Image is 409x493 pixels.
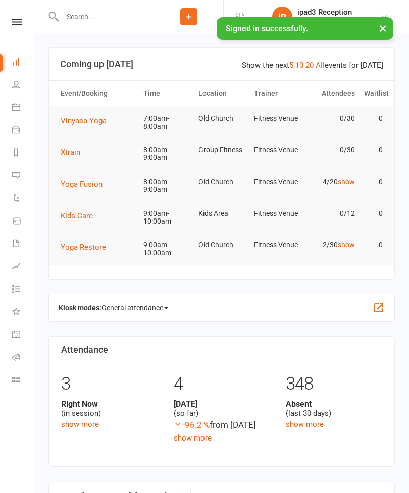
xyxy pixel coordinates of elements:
a: show more [61,420,99,429]
td: 0 [360,202,387,226]
td: 8:00am-9:00am [139,138,194,170]
a: show [338,178,355,186]
td: 0 [360,170,387,194]
td: 9:00am-10:00am [139,233,194,265]
th: Time [139,81,194,106]
td: Fitness Venue [249,233,304,257]
div: Show the next events for [DATE] [242,59,383,71]
span: Signed in successfully. [226,24,308,33]
h3: Attendance [61,345,382,355]
span: Yoga Fusion [61,180,103,189]
strong: [DATE] [174,399,270,409]
a: Payments [12,120,35,142]
div: (so far) [174,399,270,418]
a: General attendance kiosk mode [12,324,35,347]
th: Waitlist [360,81,387,106]
a: show more [286,420,324,429]
a: Assessments [12,256,35,279]
td: Old Church [194,106,249,130]
td: 0/30 [304,106,360,130]
strong: Absent [286,399,382,409]
td: 8:00am-9:00am [139,170,194,202]
a: 5 [289,61,293,70]
td: 0 [360,106,387,130]
td: Fitness Venue [249,138,304,162]
button: Kids Care [61,210,100,222]
th: Location [194,81,249,106]
td: Group Fitness [194,138,249,162]
div: 3 [61,369,158,399]
div: 348 [286,369,382,399]
a: 10 [295,61,303,70]
td: 4/20 [304,170,360,194]
td: Fitness Venue [249,202,304,226]
a: Calendar [12,97,35,120]
a: show more [174,433,212,443]
span: Vinyasa Yoga [61,116,107,125]
a: What's New [12,301,35,324]
div: Fitness Venue Whitsunday [297,17,380,26]
a: Roll call kiosk mode [12,347,35,369]
a: Reports [12,142,35,165]
a: Product Sales [12,210,35,233]
span: -96.2 % [174,420,210,430]
a: Dashboard [12,51,35,74]
td: 0/30 [304,138,360,162]
div: 4 [174,369,270,399]
strong: Kiosk modes: [59,304,101,312]
a: All [316,61,325,70]
td: 0/12 [304,202,360,226]
div: ipad3 Reception [297,8,380,17]
button: Yoga Fusion [61,178,110,190]
div: (in session) [61,399,158,418]
td: Old Church [194,233,249,257]
td: Fitness Venue [249,170,304,194]
span: General attendance [101,300,168,316]
td: 0 [360,233,387,257]
td: Old Church [194,170,249,194]
td: Fitness Venue [249,106,304,130]
th: Attendees [304,81,360,106]
span: Kids Care [61,211,93,221]
th: Trainer [249,81,304,106]
td: 0 [360,138,387,162]
div: iR [272,7,292,27]
span: Xtrain [61,148,80,157]
button: Yoga Restore [61,241,113,253]
strong: Right Now [61,399,158,409]
span: Yoga Restore [61,243,106,252]
div: (last 30 days) [286,399,382,418]
td: 9:00am-10:00am [139,202,194,234]
a: show [338,241,355,249]
th: Event/Booking [56,81,139,106]
td: 7:00am-8:00am [139,106,194,138]
td: 2/30 [304,233,360,257]
button: Vinyasa Yoga [61,115,114,127]
button: Xtrain [61,146,87,158]
a: People [12,74,35,97]
a: 20 [305,61,314,70]
td: Kids Area [194,202,249,226]
button: × [374,17,392,39]
div: from [DATE] [174,418,270,432]
a: Class kiosk mode [12,369,35,392]
h3: Coming up [DATE] [60,59,383,69]
input: Search... [59,10,155,24]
